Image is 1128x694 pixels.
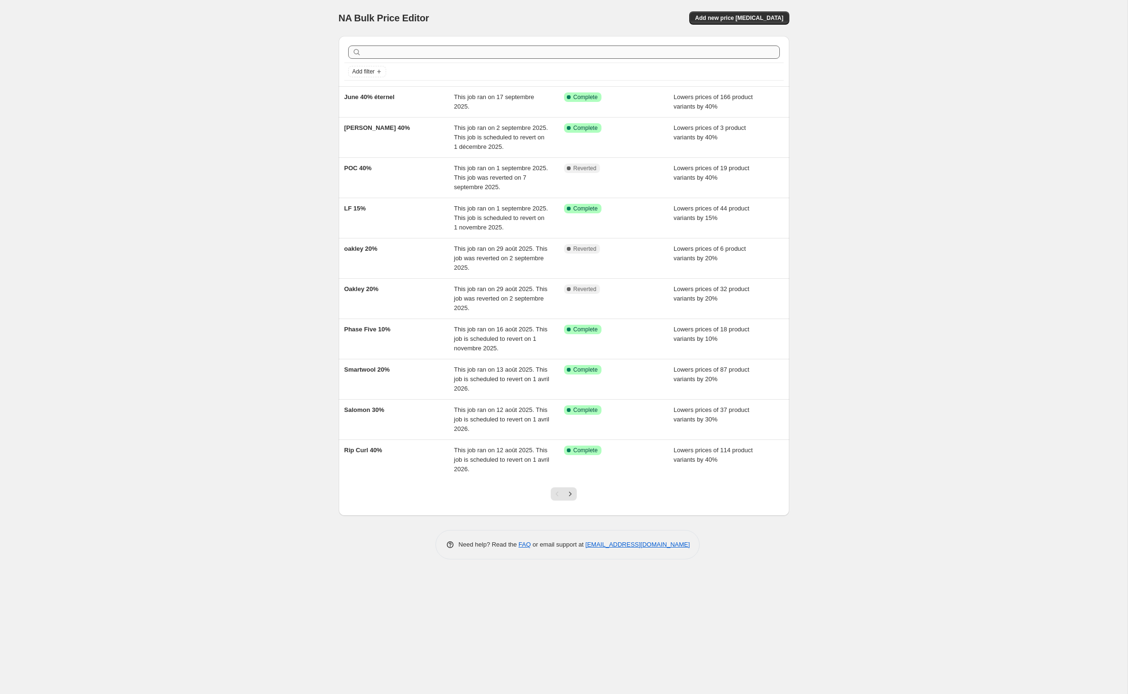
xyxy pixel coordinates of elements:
span: This job ran on 29 août 2025. This job was reverted on 2 septembre 2025. [454,285,547,311]
span: Lowers prices of 114 product variants by 40% [674,447,753,463]
span: or email support at [531,541,585,548]
span: NA Bulk Price Editor [339,13,429,23]
nav: Pagination [551,487,577,501]
span: Rip Curl 40% [344,447,382,454]
span: Lowers prices of 3 product variants by 40% [674,124,746,141]
span: Smartwool 20% [344,366,390,373]
span: Need help? Read the [459,541,519,548]
span: Reverted [573,285,597,293]
span: POC 40% [344,164,372,172]
a: [EMAIL_ADDRESS][DOMAIN_NAME] [585,541,690,548]
span: Complete [573,205,598,212]
span: Complete [573,406,598,414]
span: Lowers prices of 87 product variants by 20% [674,366,749,383]
span: Lowers prices of 32 product variants by 20% [674,285,749,302]
span: Reverted [573,245,597,253]
span: Lowers prices of 44 product variants by 15% [674,205,749,221]
button: Next [564,487,577,501]
span: Lowers prices of 18 product variants by 10% [674,326,749,342]
span: This job ran on 1 septembre 2025. This job is scheduled to revert on 1 novembre 2025. [454,205,548,231]
span: Lowers prices of 19 product variants by 40% [674,164,749,181]
span: Complete [573,93,598,101]
span: Salomon 30% [344,406,385,413]
span: LF 15% [344,205,366,212]
span: Add new price [MEDICAL_DATA] [695,14,783,22]
span: This job ran on 12 août 2025. This job is scheduled to revert on 1 avril 2026. [454,406,549,432]
button: Add new price [MEDICAL_DATA] [689,11,789,25]
span: Lowers prices of 6 product variants by 20% [674,245,746,262]
span: This job ran on 13 août 2025. This job is scheduled to revert on 1 avril 2026. [454,366,549,392]
a: FAQ [518,541,531,548]
span: Oakley 20% [344,285,379,292]
span: This job ran on 1 septembre 2025. This job was reverted on 7 septembre 2025. [454,164,548,191]
span: Phase Five 10% [344,326,391,333]
span: Add filter [352,68,375,75]
span: Complete [573,366,598,374]
span: Complete [573,124,598,132]
span: [PERSON_NAME] 40% [344,124,410,131]
span: Complete [573,447,598,454]
span: This job ran on 2 septembre 2025. This job is scheduled to revert on 1 décembre 2025. [454,124,548,150]
span: Complete [573,326,598,333]
span: This job ran on 29 août 2025. This job was reverted on 2 septembre 2025. [454,245,547,271]
span: June 40% éternel [344,93,395,100]
button: Add filter [348,66,386,77]
span: Reverted [573,164,597,172]
span: This job ran on 12 août 2025. This job is scheduled to revert on 1 avril 2026. [454,447,549,473]
span: Lowers prices of 166 product variants by 40% [674,93,753,110]
span: oakley 20% [344,245,378,252]
span: Lowers prices of 37 product variants by 30% [674,406,749,423]
span: This job ran on 17 septembre 2025. [454,93,534,110]
span: This job ran on 16 août 2025. This job is scheduled to revert on 1 novembre 2025. [454,326,547,352]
